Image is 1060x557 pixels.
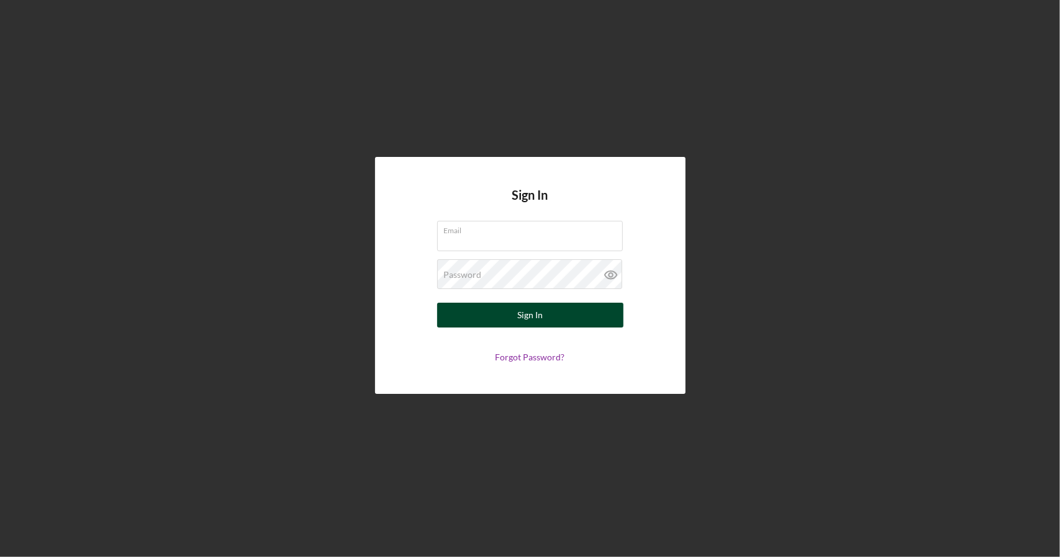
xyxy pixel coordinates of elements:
a: Forgot Password? [496,352,565,362]
label: Email [444,221,623,235]
h4: Sign In [512,188,548,221]
button: Sign In [437,303,623,328]
label: Password [444,270,482,280]
div: Sign In [517,303,543,328]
